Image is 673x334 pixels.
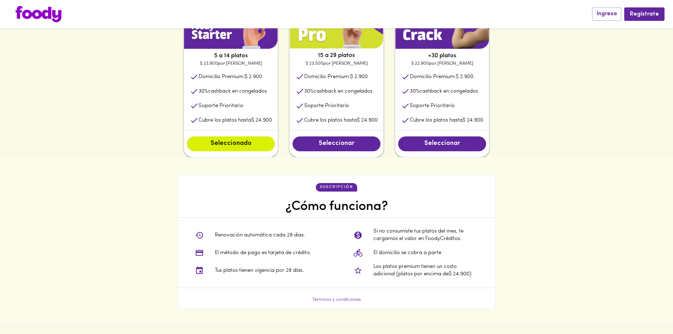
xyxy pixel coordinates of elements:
[290,60,383,67] p: $ 23.500 por [PERSON_NAME]
[410,73,473,81] p: Domicilio Premium:
[199,117,272,124] p: Cubre los platos hasta $ 24.900
[199,73,262,81] p: Domicilio Premium:
[215,267,304,274] p: Tus platos tienen vigencia por 28 días.
[187,136,275,151] button: Seleccionado
[410,88,478,95] p: cashback en congelados
[293,136,380,151] button: Seleccionar
[592,7,621,20] button: Ingresa
[184,14,278,49] img: plan1
[597,11,617,17] span: Ingresa
[184,60,278,67] p: $ 23.900 por [PERSON_NAME]
[199,89,208,94] span: 30 %
[304,73,368,81] p: Domicilio Premium:
[300,140,373,148] span: Seleccionar
[395,60,489,67] p: $ 22.900 por [PERSON_NAME]
[373,249,441,257] p: El domicilio se cobra a parte
[410,117,483,124] p: Cubre los platos hasta $ 24.900
[184,52,278,60] p: 5 a 14 platos
[199,88,267,95] p: cashback en congelados
[285,199,388,215] h4: ¿Cómo funciona?
[244,74,262,80] span: $ 2.900
[410,89,419,94] span: 30 %
[16,6,61,22] img: logo.png
[410,102,455,110] p: Soporte Prioritario
[290,51,383,60] p: 15 a 29 platos
[304,102,349,110] p: Soporte Prioritario
[456,74,473,80] span: $ 2.900
[395,52,489,60] p: +30 platos
[290,14,383,49] img: plan1
[395,14,489,49] img: plan1
[215,232,305,239] p: Renovación automática cada 28 dias.
[304,88,372,95] p: cashback en congelados
[624,7,665,20] button: Regístrate
[304,89,314,94] span: 30 %
[312,297,361,302] a: Términos y condiciones
[320,184,353,190] p: suscripción
[194,140,268,148] span: Seleccionado
[215,249,311,257] p: El método de pago es tarjeta de crédito.
[350,74,368,80] span: $ 2.900
[199,102,243,110] p: Soporte Prioritario
[373,263,478,278] p: Los platos premium tienen un costo adicional (platos por encima de $ 24.900 )
[405,140,479,148] span: Seleccionar
[304,117,378,124] p: Cubre los platos hasta $ 24.900
[398,136,486,151] button: Seleccionar
[632,293,666,327] iframe: Messagebird Livechat Widget
[630,11,659,18] span: Regístrate
[373,228,478,243] p: Si no consumiste tus platos del mes, te cargamos el valor en FoodyCréditos.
